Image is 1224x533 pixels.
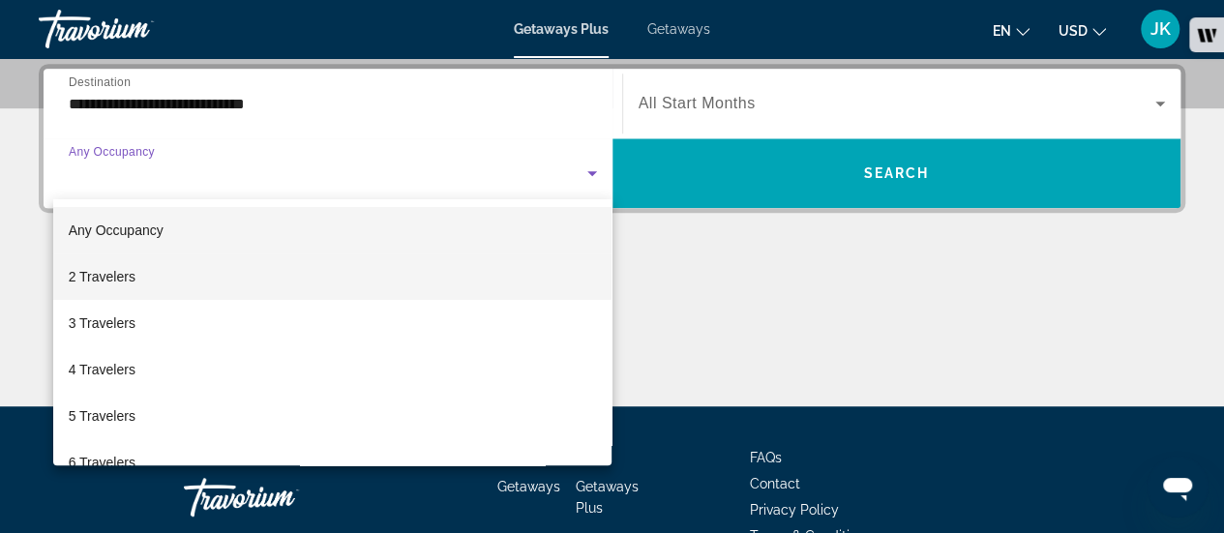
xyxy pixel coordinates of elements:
[69,311,135,335] span: 3 Travelers
[69,358,135,381] span: 4 Travelers
[1147,456,1209,518] iframe: Button to launch messaging window
[69,404,135,428] span: 5 Travelers
[69,265,135,288] span: 2 Travelers
[69,451,135,474] span: 6 Travelers
[69,222,164,238] span: Any Occupancy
